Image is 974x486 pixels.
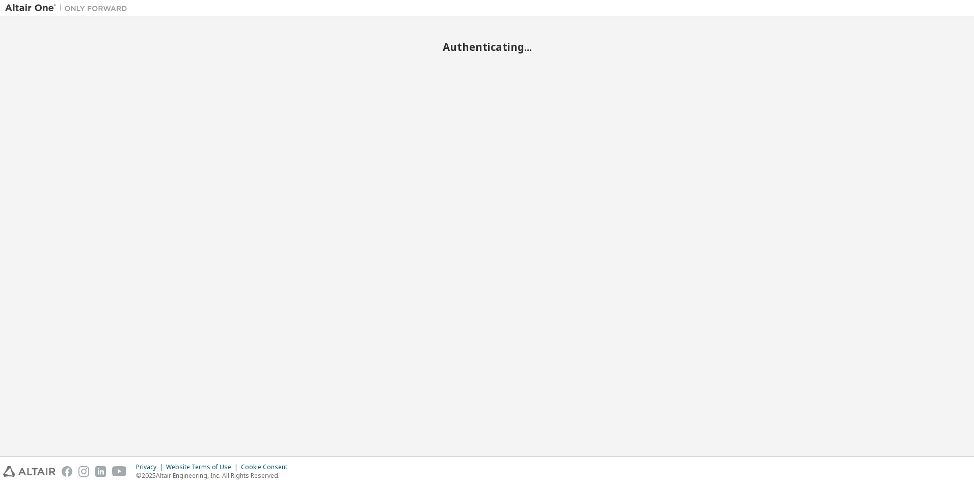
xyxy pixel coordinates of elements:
[3,466,56,477] img: altair_logo.svg
[62,466,72,477] img: facebook.svg
[95,466,106,477] img: linkedin.svg
[136,463,166,471] div: Privacy
[136,471,293,480] p: © 2025 Altair Engineering, Inc. All Rights Reserved.
[5,3,132,13] img: Altair One
[241,463,293,471] div: Cookie Consent
[78,466,89,477] img: instagram.svg
[112,466,127,477] img: youtube.svg
[5,40,969,53] h2: Authenticating...
[166,463,241,471] div: Website Terms of Use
